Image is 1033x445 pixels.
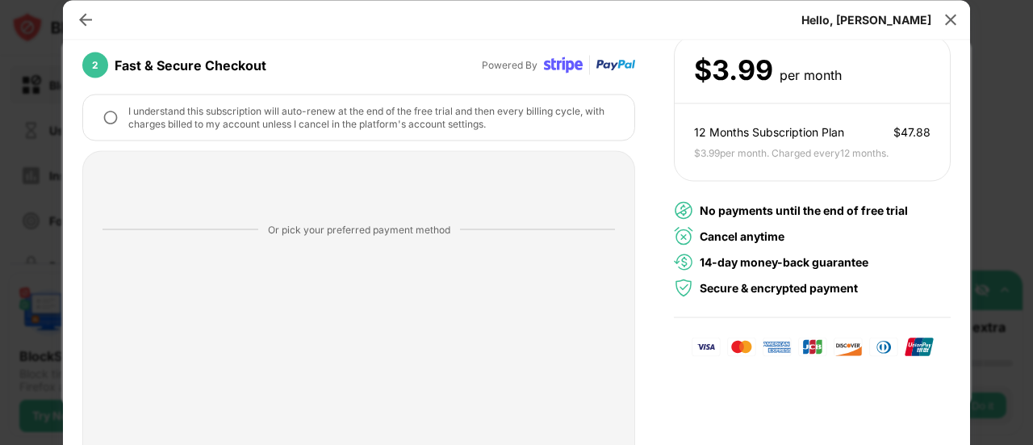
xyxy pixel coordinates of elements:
[596,45,635,84] img: paypal-transparent.svg
[268,221,450,237] div: Or pick your preferred payment method
[700,279,858,296] div: Secure & encrypted payment
[674,252,693,271] img: money-back.svg
[694,53,773,86] div: $ 3.99
[674,226,693,246] img: cancel-anytime-green.svg
[674,278,693,297] img: secured-payment-green.svg
[694,145,889,161] div: $ 3.99 per month. Charged every 12 months .
[700,227,784,245] div: Cancel anytime
[102,170,615,203] iframe: PayPal
[128,104,615,130] div: I understand this subscription will auto-renew at the end of the free trial and then every billin...
[544,45,583,84] img: stripe-transparent.svg
[700,253,868,271] div: 14-day money-back guarantee
[674,200,693,220] img: no-payment.svg
[727,337,756,356] img: master-card.svg
[482,57,537,72] div: Powered By
[801,13,931,26] div: Hello, [PERSON_NAME]
[869,337,898,356] img: diner-clabs-card.svg
[692,337,721,356] img: visa-card.svg
[834,337,863,356] img: discover-card.svg
[798,337,827,356] img: jcb-card.svg
[694,124,844,141] div: 12 Months Subscription Plan
[763,337,792,356] img: american-express-card.svg
[115,57,266,73] div: Fast & Secure Checkout
[102,109,119,125] img: checkout-round-off.svg
[700,201,908,219] div: No payments until the end of free trial
[82,52,108,78] div: 2
[780,63,842,86] div: per month
[893,124,931,141] div: $ 47.88
[905,337,934,356] img: union-pay-card.svg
